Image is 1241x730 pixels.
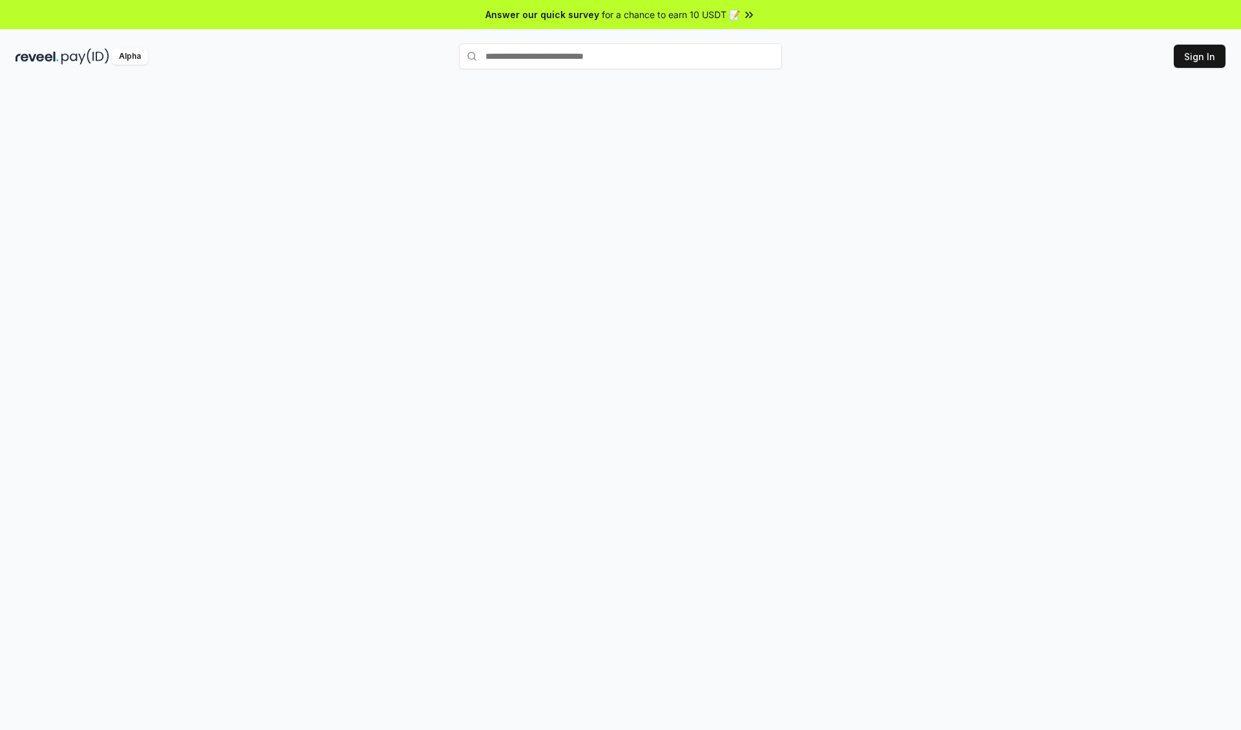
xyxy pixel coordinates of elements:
span: for a chance to earn 10 USDT 📝 [602,8,740,21]
div: Alpha [112,48,148,65]
img: reveel_dark [16,48,59,65]
span: Answer our quick survey [485,8,599,21]
img: pay_id [61,48,109,65]
button: Sign In [1174,45,1225,68]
